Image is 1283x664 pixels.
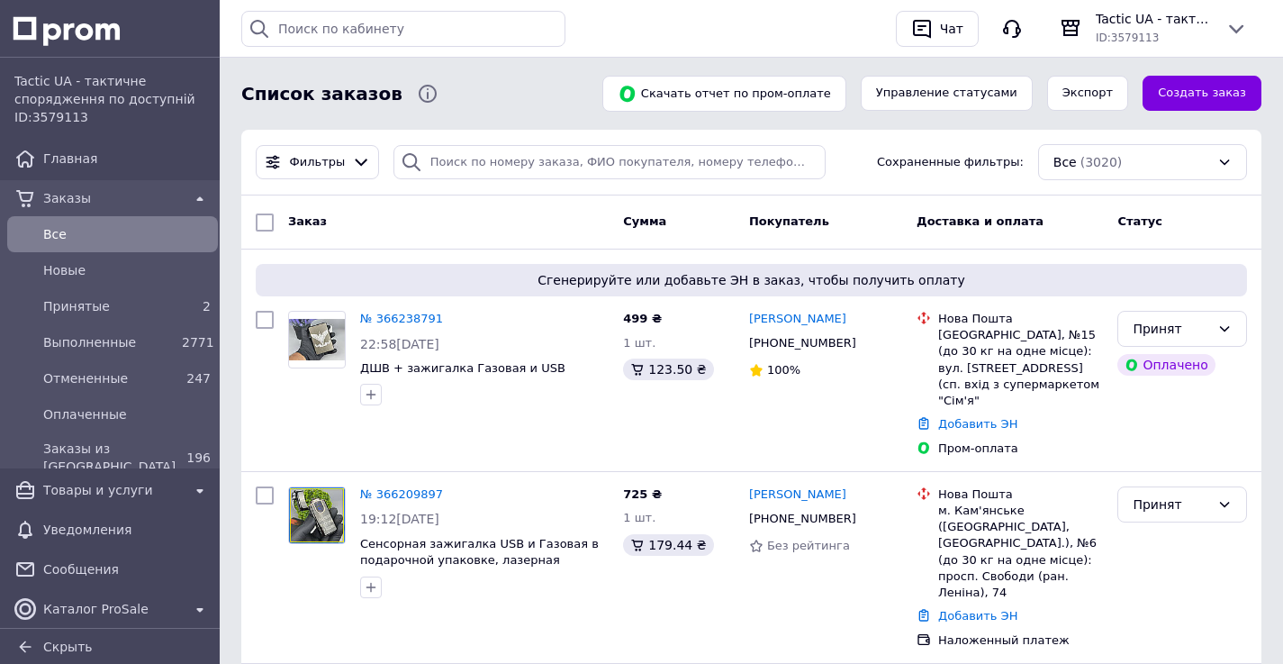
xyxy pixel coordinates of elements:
div: Принят [1133,495,1210,514]
span: Статус [1117,214,1162,228]
a: Создать заказ [1143,76,1261,111]
span: Список заказов [241,81,402,107]
span: 2771 [182,335,214,350]
div: Нова Пошта [938,311,1103,327]
a: № 366209897 [360,487,443,501]
div: м. Кам'янське ([GEOGRAPHIC_DATA], [GEOGRAPHIC_DATA].), №6 (до 30 кг на одне місце): просп. Свобод... [938,503,1103,601]
input: Поиск по кабинету [241,11,565,47]
span: Каталог ProSale [43,600,182,618]
img: Фото товару [289,319,345,361]
a: Добавить ЭН [938,609,1017,623]
span: 19:12[DATE] [360,512,439,526]
div: Наложенный платеж [938,632,1103,649]
a: Фото товару [288,487,346,544]
a: [PERSON_NAME] [749,487,846,504]
span: ID: 3579113 [14,110,88,124]
span: 196 [186,450,211,465]
span: Сумма [623,214,666,228]
div: Принят [1133,319,1210,339]
a: Сенсорная зажигалка USB и Газовая в подарочной упаковке, лазерная гравировка на заказ (Легенько п... [360,537,599,601]
span: 1 шт. [623,511,655,524]
span: Уведомления [43,521,211,539]
span: ID: 3579113 [1096,32,1159,44]
span: Фильтры [290,154,346,171]
div: Оплачено [1117,354,1215,376]
span: Заказы [43,189,182,207]
span: 247 [186,371,211,386]
span: 2 [203,299,211,314]
div: [PHONE_NUMBER] [745,507,860,531]
button: Управление статусами [861,76,1033,111]
span: Tactic UA - тактичне спорядження по доступній ціні. [14,72,211,108]
span: (3020) [1080,155,1123,169]
div: [GEOGRAPHIC_DATA], №15 (до 30 кг на одне місце): вул. [STREET_ADDRESS] (сп. вхід з супермаркетом ... [938,327,1103,409]
span: 1 шт. [623,336,655,350]
span: Сообщения [43,560,211,578]
img: Фото товару [289,487,345,543]
div: Пром-оплата [938,441,1103,457]
span: 100% [767,363,800,377]
span: Товары и услуги [43,481,182,499]
input: Поиск по номеру заказа, ФИО покупателя, номеру телефона, Email, номеру накладной [393,145,826,180]
span: Сгенерируйте или добавьте ЭН в заказ, чтобы получить оплату [263,271,1240,289]
button: Скачать отчет по пром-оплате [602,76,846,112]
span: Выполненные [43,333,175,351]
span: Оплаченные [43,405,211,423]
a: Добавить ЭН [938,417,1017,431]
div: Нова Пошта [938,487,1103,503]
span: Доставка и оплата [917,214,1044,228]
span: Все [43,225,211,243]
span: 499 ₴ [623,312,662,325]
div: 179.44 ₴ [623,534,713,556]
div: [PHONE_NUMBER] [745,332,860,355]
span: 22:58[DATE] [360,337,439,351]
button: Чат [896,11,979,47]
span: Все [1053,153,1077,171]
span: Главная [43,150,211,168]
span: 725 ₴ [623,487,662,501]
button: Экспорт [1047,76,1128,111]
span: Tactic UA - тактичне спорядження по доступній ціні. [1096,10,1211,28]
span: Покупатель [749,214,829,228]
span: Отмененные [43,369,175,387]
span: Скрыть [43,640,93,654]
span: Принятые [43,297,175,315]
div: 123.50 ₴ [623,359,713,380]
span: Заказ [288,214,327,228]
span: Новые [43,261,211,279]
a: ДШВ + зажигалка Газовая и USB [360,361,565,375]
a: Фото товару [288,311,346,368]
div: Чат [936,15,967,42]
a: [PERSON_NAME] [749,311,846,328]
span: Сохраненные фильтры: [877,154,1024,171]
span: Без рейтинга [767,539,850,552]
a: № 366238791 [360,312,443,325]
span: Заказы из [GEOGRAPHIC_DATA] [43,440,175,476]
